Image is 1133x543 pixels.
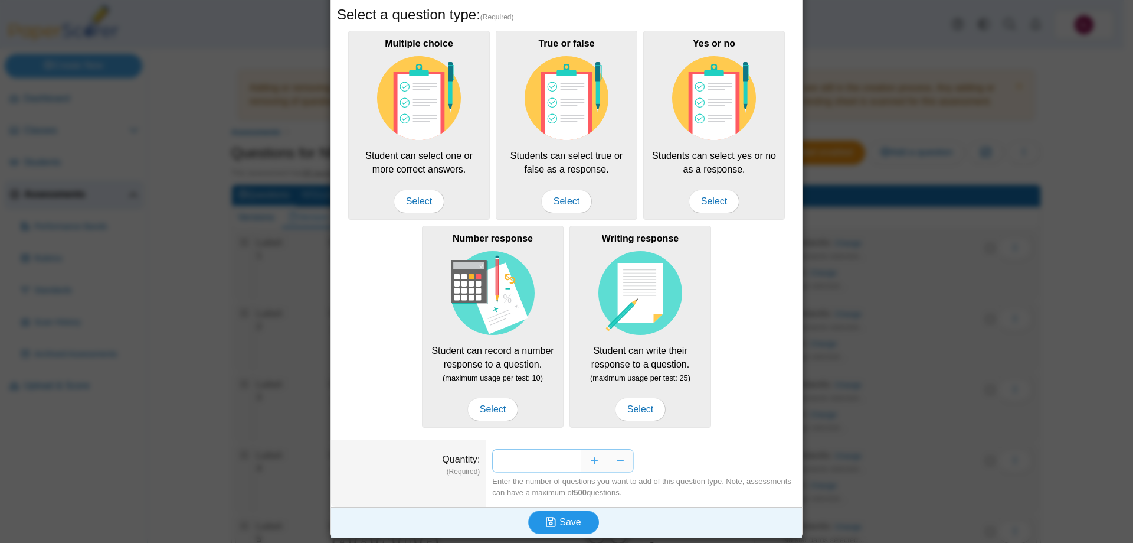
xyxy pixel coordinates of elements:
[451,251,535,335] img: item-type-number-response.svg
[693,38,735,48] b: Yes or no
[574,488,587,497] b: 500
[377,56,461,140] img: item-type-multiple-choice.svg
[467,398,518,421] span: Select
[525,56,608,140] img: item-type-multiple-choice.svg
[337,467,480,477] dfn: (Required)
[581,449,607,473] button: Increase
[672,56,756,140] img: item-type-multiple-choice.svg
[528,511,599,534] button: Save
[443,373,543,382] small: (maximum usage per test: 10)
[385,38,453,48] b: Multiple choice
[689,190,739,213] span: Select
[598,251,682,335] img: item-type-writing-response.svg
[538,38,594,48] b: True or false
[442,454,480,464] label: Quantity
[607,449,634,473] button: Decrease
[337,5,796,25] h5: Select a question type:
[348,31,490,220] div: Student can select one or more correct answers.
[422,226,564,428] div: Student can record a number response to a question.
[559,517,581,527] span: Save
[541,190,592,213] span: Select
[492,476,796,498] div: Enter the number of questions you want to add of this question type. Note, assessments can have a...
[643,31,785,220] div: Students can select yes or no as a response.
[480,12,514,22] span: (Required)
[590,373,690,382] small: (maximum usage per test: 25)
[394,190,444,213] span: Select
[569,226,711,428] div: Student can write their response to a question.
[615,398,666,421] span: Select
[602,233,679,243] b: Writing response
[496,31,637,220] div: Students can select true or false as a response.
[453,233,533,243] b: Number response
